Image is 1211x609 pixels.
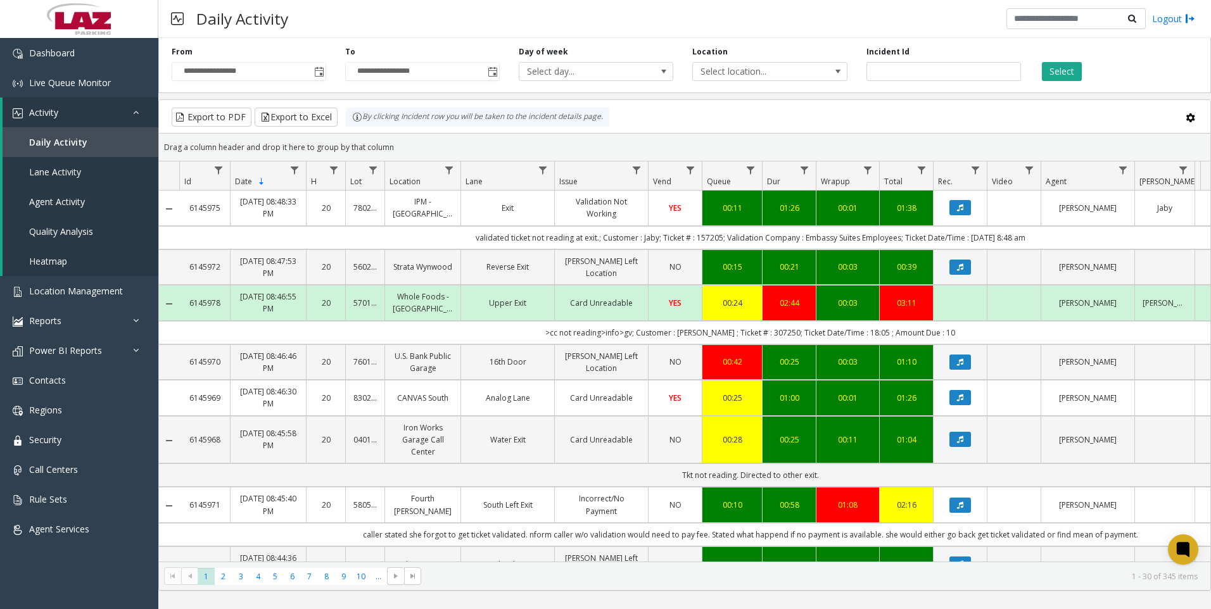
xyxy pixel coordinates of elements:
[238,350,298,374] a: [DATE] 08:46:46 PM
[353,392,377,404] a: 830236
[314,558,338,570] a: 20
[656,261,694,273] a: NO
[393,493,453,517] a: Fourth [PERSON_NAME]
[352,112,362,122] img: infoIcon.svg
[1049,558,1127,570] a: [PERSON_NAME]
[656,356,694,368] a: NO
[314,261,338,273] a: 20
[187,261,222,273] a: 6145972
[393,261,453,273] a: Strata Wynwood
[562,552,640,576] a: [PERSON_NAME] Left Location
[318,568,335,585] span: Page 8
[257,177,267,187] span: Sortable
[159,436,179,446] a: Collapse Details
[938,176,953,187] span: Rec.
[859,161,877,179] a: Wrapup Filter Menu
[441,161,458,179] a: Location Filter Menu
[562,350,640,374] a: [PERSON_NAME] Left Location
[187,558,222,570] a: 6145963
[393,350,453,374] a: U.S. Bank Public Garage
[1046,176,1067,187] span: Agent
[519,63,642,80] span: Select day...
[887,434,925,446] a: 01:04
[887,261,925,273] div: 00:39
[235,176,252,187] span: Date
[159,501,179,511] a: Collapse Details
[29,196,85,208] span: Agent Activity
[562,297,640,309] a: Card Unreadable
[187,499,222,511] a: 6145971
[710,499,754,511] div: 00:10
[3,246,158,276] a: Heatmap
[710,558,754,570] a: 00:18
[770,202,808,214] div: 01:26
[824,356,872,368] div: 00:03
[1152,12,1195,25] a: Logout
[250,568,267,585] span: Page 4
[742,161,759,179] a: Queue Filter Menu
[353,558,377,570] a: 440105
[29,255,67,267] span: Heatmap
[210,161,227,179] a: Id Filter Menu
[887,392,925,404] a: 01:26
[656,434,694,446] a: NO
[184,176,191,187] span: Id
[1185,12,1195,25] img: logout
[669,356,682,367] span: NO
[365,161,382,179] a: Lot Filter Menu
[314,392,338,404] a: 20
[884,176,903,187] span: Total
[429,571,1198,582] kendo-pager-info: 1 - 30 of 345 items
[887,202,925,214] a: 01:38
[387,567,404,585] span: Go to the next page
[770,356,808,368] a: 00:25
[653,176,671,187] span: Vend
[314,297,338,309] a: 20
[29,315,61,327] span: Reports
[562,196,640,220] a: Validation Not Working
[311,176,317,187] span: H
[353,356,377,368] a: 760140
[562,392,640,404] a: Card Unreadable
[13,495,23,505] img: 'icon'
[3,187,158,217] a: Agent Activity
[314,499,338,511] a: 20
[770,297,808,309] div: 02:44
[187,392,222,404] a: 6145969
[1049,297,1127,309] a: [PERSON_NAME]
[29,77,111,89] span: Live Queue Monitor
[286,161,303,179] a: Date Filter Menu
[393,558,453,570] a: Red Garage (P5)
[710,261,754,273] a: 00:15
[1143,202,1187,214] a: Jaby
[408,571,418,581] span: Go to the last page
[13,287,23,297] img: 'icon'
[314,356,338,368] a: 20
[29,47,75,59] span: Dashboard
[3,157,158,187] a: Lane Activity
[824,558,872,570] div: 00:03
[393,392,453,404] a: CANVAS South
[767,176,780,187] span: Dur
[187,202,222,214] a: 6145975
[353,202,377,214] a: 780280
[710,297,754,309] a: 00:24
[656,499,694,511] a: NO
[238,196,298,220] a: [DATE] 08:48:33 PM
[13,317,23,327] img: 'icon'
[393,422,453,458] a: Iron Works Garage Call Center
[238,386,298,410] a: [DATE] 08:46:30 PM
[887,297,925,309] div: 03:11
[469,558,547,570] a: 22nd Right Exit
[29,523,89,535] span: Agent Services
[29,344,102,356] span: Power BI Reports
[1049,356,1127,368] a: [PERSON_NAME]
[159,161,1210,562] div: Data table
[238,552,298,576] a: [DATE] 08:44:36 PM
[1139,176,1197,187] span: [PERSON_NAME]
[353,297,377,309] a: 570144
[335,568,352,585] span: Page 9
[887,499,925,511] div: 02:16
